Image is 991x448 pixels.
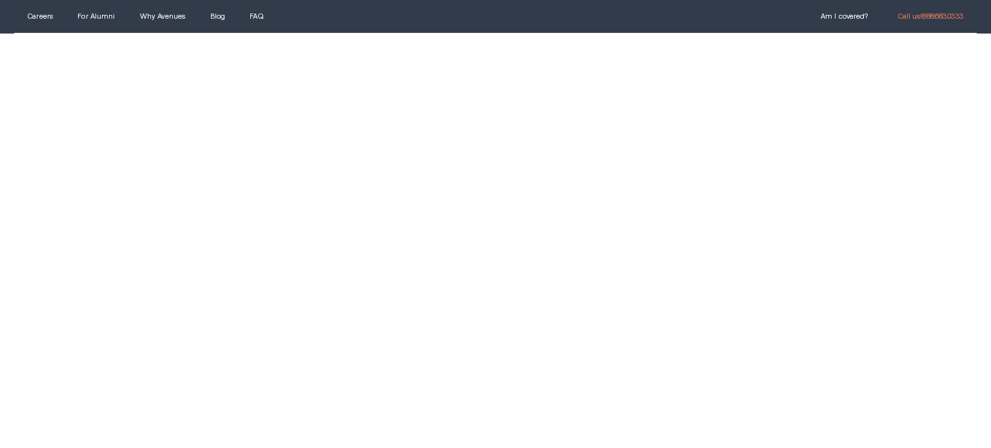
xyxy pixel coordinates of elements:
a: Blog [210,12,225,20]
a: Am I covered? [821,12,868,20]
a: Call us!888.683.0333 [898,12,963,20]
a: Why Avenues [140,12,185,20]
span: 888.683.0333 [922,12,963,20]
a: FAQ [250,12,263,20]
a: For Alumni [77,12,115,20]
a: Careers [28,12,53,20]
